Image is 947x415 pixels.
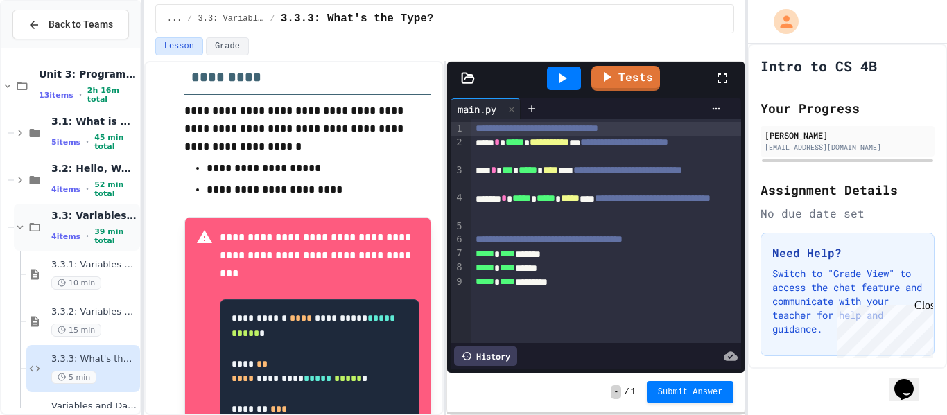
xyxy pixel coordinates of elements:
h2: Assignment Details [761,180,935,200]
a: Tests [591,66,660,91]
span: 10 min [51,276,101,290]
h1: Intro to CS 4B [761,56,877,76]
span: ... [167,13,182,24]
div: 9 [451,275,464,289]
span: 3.2: Hello, World! [51,162,137,175]
span: 5 min [51,371,96,384]
div: 5 [451,220,464,233]
div: [PERSON_NAME] [765,129,930,141]
div: No due date set [761,205,935,222]
span: 3.3: Variables and Data Types [198,13,265,24]
button: Grade [206,37,249,55]
span: • [86,136,89,148]
span: Unit 3: Programming Fundamentals [39,68,137,80]
span: / [624,387,629,398]
h2: Your Progress [761,98,935,118]
span: 4 items [51,232,80,241]
div: 3 [451,164,464,191]
div: My Account [759,6,802,37]
span: 39 min total [94,227,137,245]
span: 52 min total [94,180,137,198]
div: [EMAIL_ADDRESS][DOMAIN_NAME] [765,142,930,152]
div: 1 [451,122,464,136]
span: 3.3.3: What's the Type? [51,353,137,365]
h3: Need Help? [772,245,923,261]
span: 3.1: What is Code? [51,115,137,127]
div: History [454,346,517,366]
div: main.py [451,98,521,119]
span: 4 items [51,185,80,194]
span: • [86,231,89,242]
span: 5 items [51,138,80,147]
span: • [79,89,82,100]
div: 4 [451,191,464,219]
button: Back to Teams [12,10,129,39]
button: Submit Answer [647,381,734,403]
span: 3.3.3: What's the Type? [281,10,434,27]
span: Variables and Data types - quiz [51,400,137,412]
span: 13 items [39,91,73,100]
span: / [187,13,192,24]
span: • [86,184,89,195]
span: 3.3.1: Variables and Data Types [51,259,137,271]
iframe: chat widget [889,360,933,401]
div: 8 [451,261,464,274]
div: main.py [451,102,503,116]
button: Lesson [155,37,203,55]
span: 3.3.2: Variables and Data Types - Review [51,306,137,318]
span: Back to Teams [49,17,113,32]
iframe: chat widget [832,299,933,358]
span: 1 [631,387,636,398]
span: 2h 16m total [87,86,137,104]
div: 2 [451,136,464,164]
span: / [270,13,275,24]
p: Switch to "Grade View" to access the chat feature and communicate with your teacher for help and ... [772,267,923,336]
div: Chat with us now!Close [6,6,96,88]
span: 3.3: Variables and Data Types [51,209,137,222]
span: 15 min [51,324,101,337]
span: - [611,385,621,399]
div: 7 [451,247,464,261]
span: 45 min total [94,133,137,151]
div: 6 [451,233,464,247]
span: Submit Answer [658,387,723,398]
